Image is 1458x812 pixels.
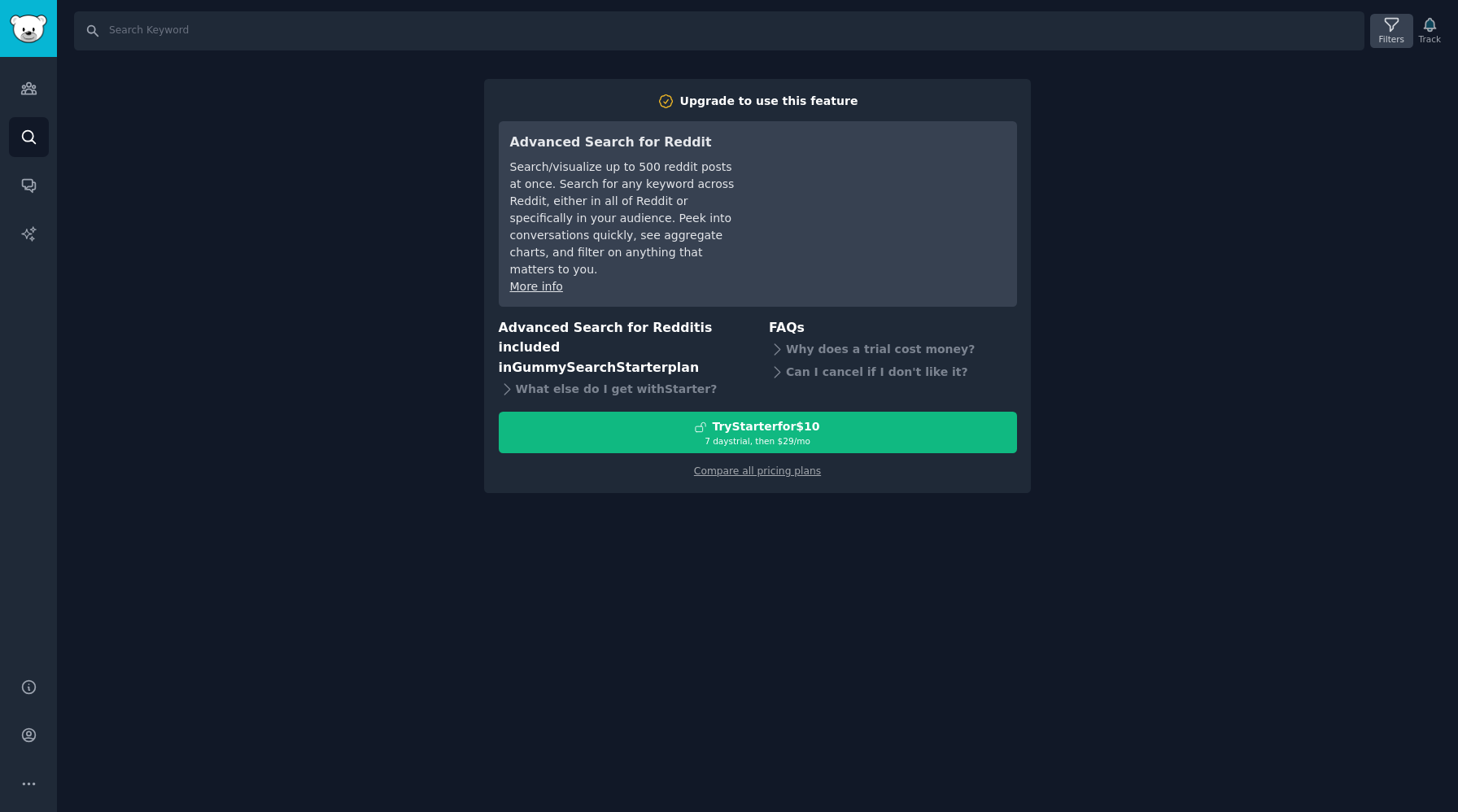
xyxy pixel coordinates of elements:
[769,360,1017,383] div: Can I cancel if I don't like it?
[769,338,1017,360] div: Why does a trial cost money?
[510,280,563,293] a: More info
[1379,33,1404,45] div: Filters
[510,133,739,153] h3: Advanced Search for Reddit
[499,412,1017,453] button: TryStarterfor$107 daystrial, then $29/mo
[74,11,1364,50] input: Search Keyword
[694,465,821,477] a: Compare all pricing plans
[512,360,667,375] span: GummySearch Starter
[680,93,858,110] div: Upgrade to use this feature
[510,159,739,278] div: Search/visualize up to 500 reddit posts at once. Search for any keyword across Reddit, either in ...
[499,378,747,400] div: What else do I get with Starter ?
[499,318,747,378] h3: Advanced Search for Reddit is included in plan
[500,435,1016,447] div: 7 days trial, then $ 29 /mo
[762,133,1006,255] iframe: YouTube video player
[712,418,819,435] div: Try Starter for $10
[10,15,47,43] img: GummySearch logo
[769,318,1017,338] h3: FAQs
